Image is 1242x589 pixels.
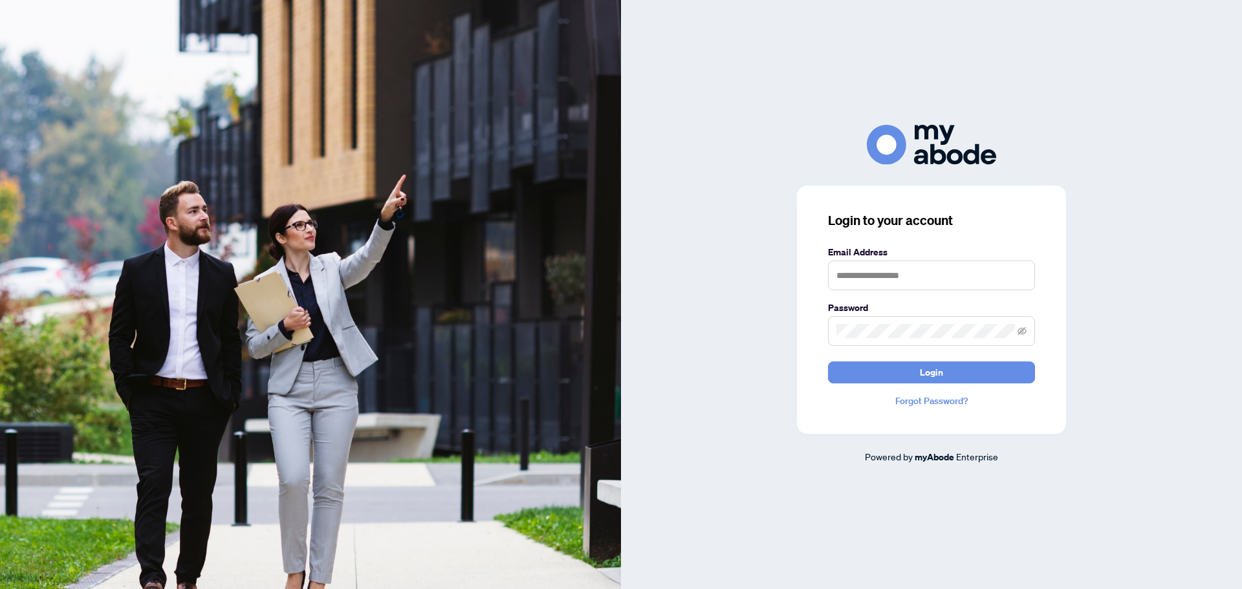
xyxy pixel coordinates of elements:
[867,125,996,164] img: ma-logo
[1018,327,1027,336] span: eye-invisible
[920,362,943,383] span: Login
[828,361,1035,383] button: Login
[828,301,1035,315] label: Password
[828,211,1035,230] h3: Login to your account
[956,451,998,462] span: Enterprise
[915,450,954,464] a: myAbode
[828,394,1035,408] a: Forgot Password?
[865,451,913,462] span: Powered by
[828,245,1035,259] label: Email Address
